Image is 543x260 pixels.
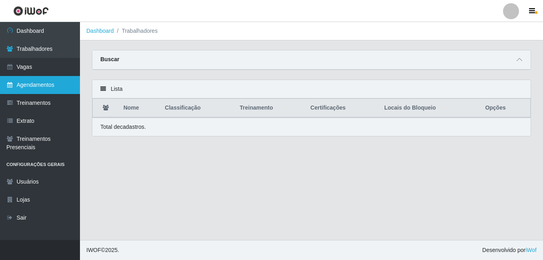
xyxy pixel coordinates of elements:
th: Certificações [305,99,379,118]
span: IWOF [86,247,101,253]
li: Trabalhadores [114,27,158,35]
p: Total de cadastros. [100,123,146,131]
th: Opções [480,99,530,118]
strong: Buscar [100,56,119,62]
span: Desenvolvido por [482,246,537,254]
div: Lista [92,80,531,98]
nav: breadcrumb [80,22,543,40]
a: Dashboard [86,28,114,34]
span: © 2025 . [86,246,119,254]
th: Classificação [160,99,235,118]
a: iWof [525,247,537,253]
th: Nome [119,99,160,118]
img: CoreUI Logo [13,6,49,16]
th: Treinamento [235,99,305,118]
th: Locais do Bloqueio [379,99,480,118]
